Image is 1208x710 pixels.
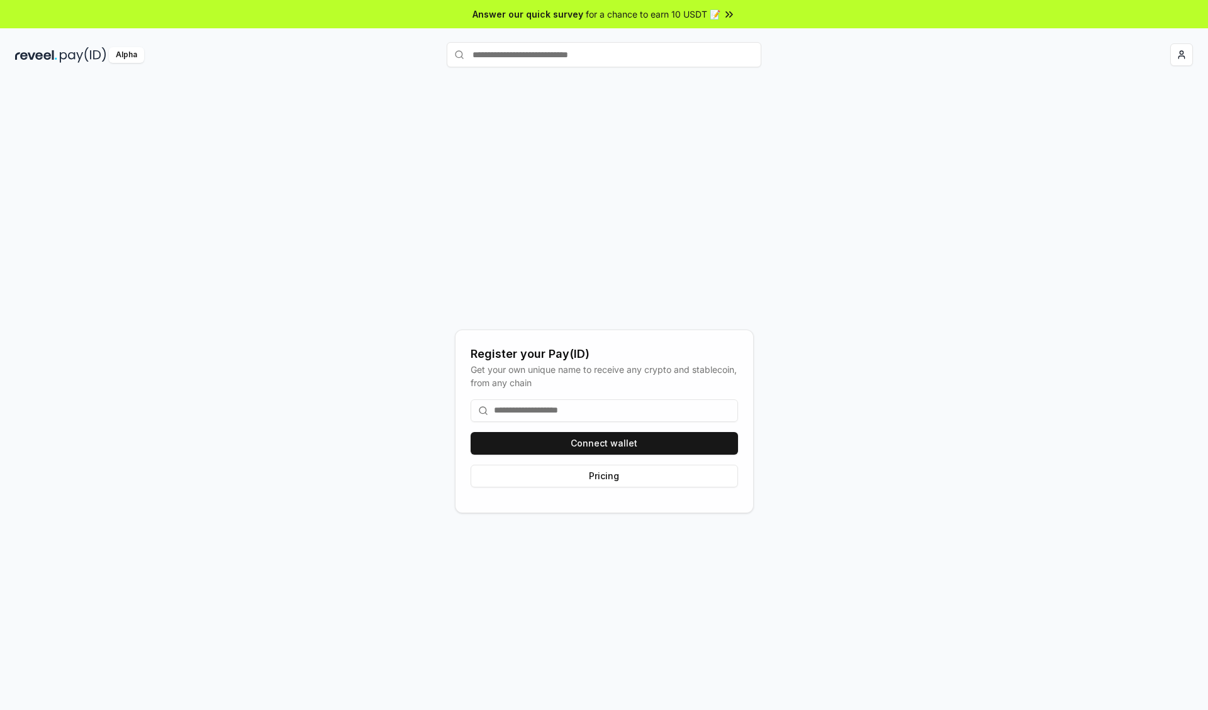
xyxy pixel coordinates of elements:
span: Answer our quick survey [473,8,583,21]
div: Register your Pay(ID) [471,345,738,363]
span: for a chance to earn 10 USDT 📝 [586,8,720,21]
img: reveel_dark [15,47,57,63]
div: Alpha [109,47,144,63]
button: Pricing [471,465,738,487]
div: Get your own unique name to receive any crypto and stablecoin, from any chain [471,363,738,389]
button: Connect wallet [471,432,738,455]
img: pay_id [60,47,106,63]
